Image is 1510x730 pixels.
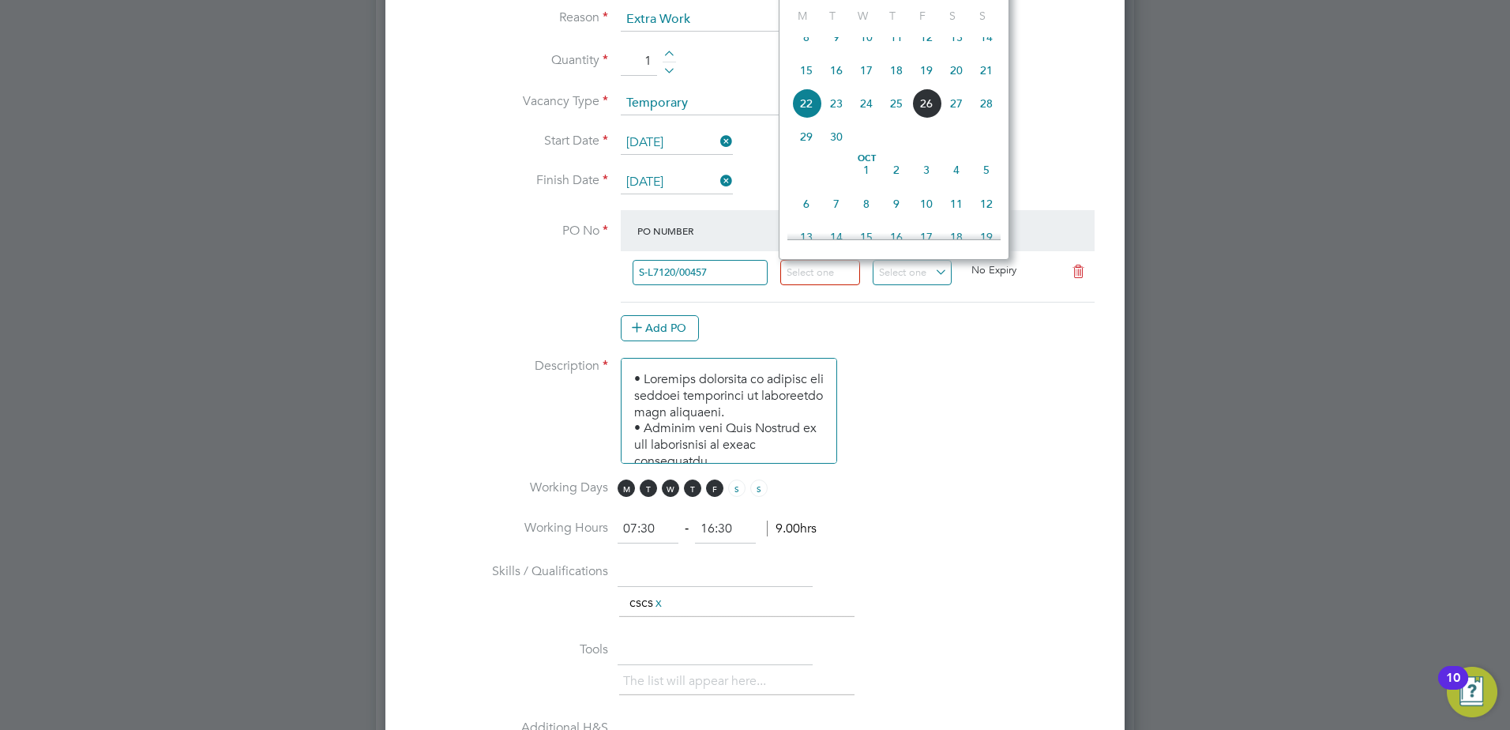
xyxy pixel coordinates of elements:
[791,122,821,152] span: 29
[621,171,733,194] input: Select one
[411,52,608,69] label: Quantity
[881,22,911,52] span: 11
[817,9,847,23] span: T
[411,9,608,26] label: Reason
[821,222,851,252] span: 14
[411,480,608,496] label: Working Days
[623,671,772,692] li: The list will appear here...
[821,122,851,152] span: 30
[633,216,781,245] div: PO Number
[971,22,1001,52] span: 14
[695,515,756,544] input: 17:00
[941,22,971,52] span: 13
[411,563,608,580] label: Skills / Qualifications
[780,260,860,286] input: Select one
[728,480,746,497] span: S
[971,88,1001,119] span: 28
[881,88,911,119] span: 25
[623,593,670,614] li: cscs
[941,55,971,85] span: 20
[851,55,881,85] span: 17
[851,155,881,163] span: Oct
[965,216,1057,245] div: Expiry
[821,22,851,52] span: 9
[851,155,881,185] span: 1
[621,92,816,115] input: Select one
[621,315,699,341] button: Add PO
[684,480,701,497] span: T
[941,222,971,252] span: 18
[640,480,657,497] span: T
[847,9,877,23] span: W
[971,189,1001,219] span: 12
[411,358,608,374] label: Description
[971,155,1001,185] span: 5
[941,155,971,185] span: 4
[706,480,723,497] span: F
[653,593,664,613] a: x
[791,189,821,219] span: 6
[907,9,937,23] span: F
[791,88,821,119] span: 22
[911,189,941,219] span: 10
[967,9,997,23] span: S
[633,260,768,286] input: Search for...
[911,55,941,85] span: 19
[791,222,821,252] span: 13
[767,521,817,536] span: 9.00hrs
[411,93,608,110] label: Vacancy Type
[941,88,971,119] span: 27
[411,133,608,149] label: Start Date
[911,22,941,52] span: 12
[851,22,881,52] span: 10
[787,9,817,23] span: M
[881,222,911,252] span: 16
[971,222,1001,252] span: 19
[821,189,851,219] span: 7
[411,642,608,658] label: Tools
[1447,667,1497,717] button: Open Resource Center, 10 new notifications
[851,222,881,252] span: 15
[1446,678,1460,698] div: 10
[750,480,768,497] span: S
[821,88,851,119] span: 23
[941,189,971,219] span: 11
[682,521,692,536] span: ‐
[411,223,608,239] label: PO No
[911,155,941,185] span: 3
[971,263,1016,277] span: No Expiry
[911,88,941,119] span: 26
[411,520,608,536] label: Working Hours
[791,55,821,85] span: 15
[791,22,821,52] span: 8
[937,9,967,23] span: S
[881,155,911,185] span: 2
[881,55,911,85] span: 18
[851,189,881,219] span: 8
[618,480,635,497] span: M
[971,55,1001,85] span: 21
[873,260,952,286] input: Select one
[881,189,911,219] span: 9
[411,172,608,189] label: Finish Date
[821,55,851,85] span: 16
[877,9,907,23] span: T
[618,515,678,544] input: 08:00
[851,88,881,119] span: 24
[621,131,733,155] input: Select one
[621,8,816,32] input: Select one
[911,222,941,252] span: 17
[662,480,679,497] span: W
